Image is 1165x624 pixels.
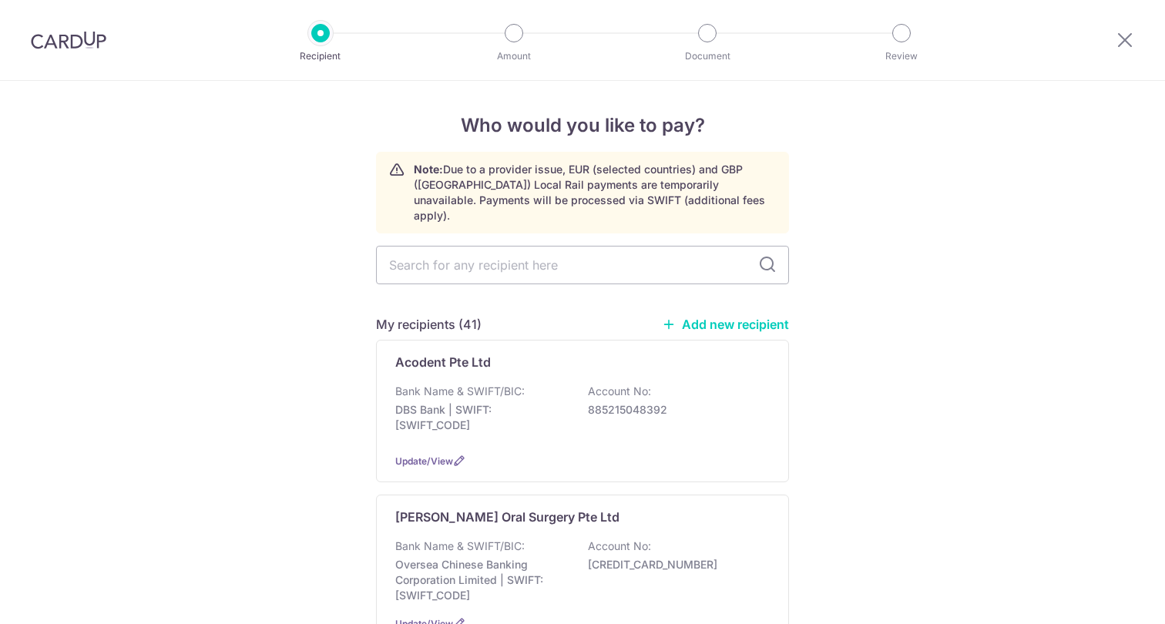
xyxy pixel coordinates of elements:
p: Review [844,49,959,64]
p: Bank Name & SWIFT/BIC: [395,384,525,399]
p: [PERSON_NAME] Oral Surgery Pte Ltd [395,508,619,526]
a: Update/View [395,455,453,467]
p: Bank Name & SWIFT/BIC: [395,538,525,554]
p: [CREDIT_CARD_NUMBER] [588,557,760,572]
p: Due to a provider issue, EUR (selected countries) and GBP ([GEOGRAPHIC_DATA]) Local Rail payments... [414,162,776,223]
h5: My recipients (41) [376,315,482,334]
input: Search for any recipient here [376,246,789,284]
p: Account No: [588,538,651,554]
p: Amount [457,49,571,64]
strong: Note: [414,163,443,176]
a: Add new recipient [662,317,789,332]
img: CardUp [31,31,106,49]
p: 885215048392 [588,402,760,418]
p: Oversea Chinese Banking Corporation Limited | SWIFT: [SWIFT_CODE] [395,557,568,603]
p: Recipient [264,49,378,64]
p: Acodent Pte Ltd [395,353,491,371]
h4: Who would you like to pay? [376,112,789,139]
p: DBS Bank | SWIFT: [SWIFT_CODE] [395,402,568,433]
p: Document [650,49,764,64]
p: Account No: [588,384,651,399]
